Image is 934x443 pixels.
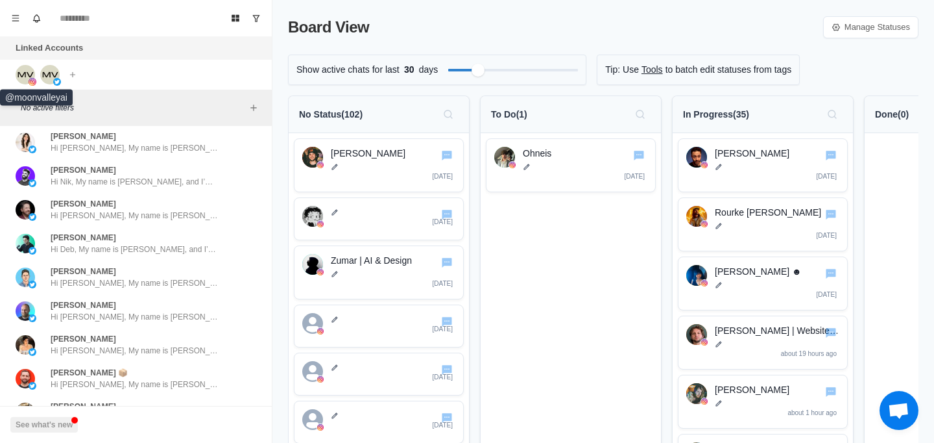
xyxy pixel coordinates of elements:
[51,266,116,277] p: [PERSON_NAME]
[16,234,35,253] img: picture
[433,324,453,334] p: [DATE]
[51,198,116,210] p: [PERSON_NAME]
[225,8,246,29] button: Board View
[400,63,419,77] span: 30
[683,108,749,121] p: In Progress ( 35 )
[51,176,219,188] p: Hi Nik, My name is [PERSON_NAME], and I’m a marketing manager at Moonvalley AI – recently feature...
[296,63,400,77] p: Show active chats for last
[288,16,369,39] p: Board View
[16,133,35,152] img: picture
[824,325,838,340] button: Go to chat
[817,171,837,181] p: [DATE]
[491,108,527,121] p: To Do ( 1 )
[302,361,323,382] svg: avatar
[294,305,464,348] div: Go to chatinstagram[DATE]
[440,207,454,221] button: Go to chat
[29,78,36,86] img: picture
[29,179,36,187] img: picture
[294,353,464,396] div: Go to chatinstagram[DATE]
[438,104,459,125] button: Search
[523,147,647,160] p: Ohneis
[822,104,843,125] button: Search
[51,277,219,289] p: Hi [PERSON_NAME], My name is [PERSON_NAME], and I’m a marketing manager at Moonvalley AI – recent...
[331,147,455,160] p: [PERSON_NAME]
[678,257,848,310] div: Go to chatcole ☻instagram[PERSON_NAME] ☻[DATE]
[51,311,219,323] p: Hi [PERSON_NAME], My name is [PERSON_NAME], and I’m a marketing manager at Moonvalley AI – recent...
[494,147,515,168] img: Ohneis
[331,254,455,268] p: Zumar | AI & Design
[817,231,837,240] p: [DATE]
[787,408,837,418] p: about 1 hour ago
[317,376,324,383] img: instagram
[419,63,438,77] p: days
[294,197,464,240] div: Go to chatinstagram[DATE]
[817,290,837,299] p: [DATE]
[641,63,663,77] a: Tools
[16,268,35,287] img: picture
[29,382,36,390] img: picture
[51,164,116,176] p: [PERSON_NAME]
[10,417,78,433] button: See what's new
[701,339,708,346] img: instagram
[632,148,646,162] button: Go to chat
[824,148,838,162] button: Go to chat
[678,138,848,192] div: Go to chatBen Kaluzainstagram[PERSON_NAME][DATE]
[21,102,246,114] p: No active filters
[302,313,323,334] svg: avatar
[16,42,83,55] p: Linked Accounts
[701,398,708,405] img: instagram
[824,207,838,221] button: Go to chat
[824,266,838,281] button: Go to chat
[317,328,324,335] img: instagram
[302,254,323,275] img: Zumar | AI & Design
[40,65,60,84] img: picture
[317,424,324,431] img: instagram
[686,324,707,345] img: MATTIA GREGORONI | Websites, Brand Identity, AI
[29,213,36,221] img: picture
[53,78,61,86] img: picture
[29,348,36,356] img: picture
[29,247,36,255] img: picture
[630,104,651,125] button: Search
[29,281,36,288] img: picture
[433,217,453,227] p: [DATE]
[686,383,707,404] img: James Gerde
[715,383,839,397] p: [PERSON_NAME]
[701,162,708,168] img: instagram
[715,147,839,160] p: [PERSON_NAME]
[317,269,324,275] img: instagram
[16,166,35,186] img: picture
[715,206,839,220] p: Rourke [PERSON_NAME]
[16,65,35,84] img: picture
[29,314,36,322] img: picture
[665,63,792,77] p: to batch edit statuses from tags
[51,244,219,255] p: Hi Deb, My name is [PERSON_NAME], and I’m a marketing manager at Moonvalley AI – recently feature...
[440,148,454,162] button: Go to chat
[472,64,485,77] div: Filter by activity days
[51,131,116,142] p: [PERSON_NAME]
[246,8,267,29] button: Show unread conversations
[16,403,35,422] img: picture
[51,333,116,345] p: [PERSON_NAME]
[678,375,848,429] div: Go to chatJames Gerdeinstagram[PERSON_NAME]about 1 hour ago
[715,265,839,279] p: [PERSON_NAME] ☻
[51,142,219,154] p: Hi [PERSON_NAME], My name is [PERSON_NAME], and I’m a marketing manager at Moonvalley AI – recent...
[433,420,453,430] p: [DATE]
[701,221,708,227] img: instagram
[781,349,837,359] p: about 19 hours ago
[16,335,35,355] img: picture
[678,316,848,370] div: Go to chatMATTIA GREGORONI | Websites, Brand Identity, AIinstagram[PERSON_NAME] | Websites, Brand...
[715,324,839,338] p: [PERSON_NAME] | Websites, Brand Identity, AI
[51,379,219,390] p: Hi [PERSON_NAME], My name is [PERSON_NAME], and I’m a marketing manager at Moonvalley AI – recent...
[686,206,707,227] img: Rourke Sefton-Minns
[302,147,323,168] img: Brendan Smith
[16,200,35,220] img: picture
[823,16,918,38] a: Manage Statuses
[302,409,323,430] svg: avatar
[486,138,656,192] div: Go to chatOhneisinstagramOhneis[DATE]
[875,108,909,121] p: Done ( 0 )
[433,171,453,181] p: [DATE]
[701,280,708,286] img: instagram
[317,162,324,168] img: instagram
[16,301,35,321] img: picture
